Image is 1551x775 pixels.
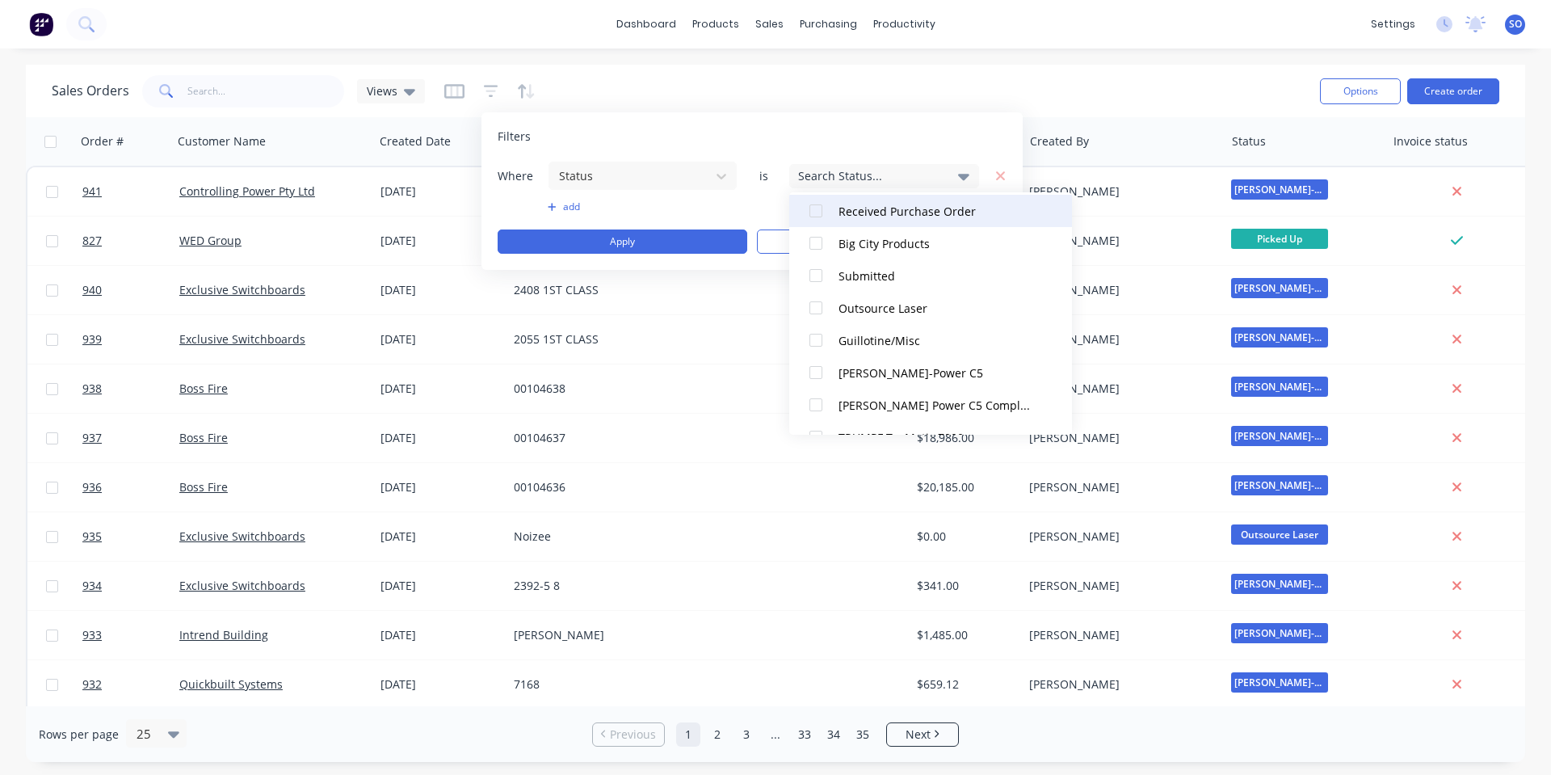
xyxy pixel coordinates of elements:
[179,233,242,248] a: WED Group
[839,267,1032,284] div: Submitted
[839,203,1032,220] div: Received Purchase Order
[514,627,693,643] div: [PERSON_NAME]
[514,381,693,397] div: 00104638
[1231,574,1328,594] span: [PERSON_NAME]-Power C5
[82,364,179,413] a: 938
[380,183,501,200] div: [DATE]
[906,727,931,743] span: Next
[514,331,693,347] div: 2055 1ST CLASS
[763,722,788,747] a: Jump forward
[917,430,1011,446] div: $18,986.00
[789,324,1072,356] button: Guillotine/Misc
[498,168,546,184] span: Where
[851,722,875,747] a: Page 35
[82,611,179,659] a: 933
[1029,627,1208,643] div: [PERSON_NAME]
[179,381,228,396] a: Boss Fire
[1231,229,1328,249] span: Picked Up
[822,722,846,747] a: Page 34
[789,227,1072,259] button: Big City Products
[380,381,501,397] div: [DATE]
[747,12,792,36] div: sales
[839,397,1032,414] div: [PERSON_NAME] Power C5 Complete
[82,512,179,561] a: 935
[839,364,1032,381] div: [PERSON_NAME]-Power C5
[82,233,102,249] span: 827
[1029,183,1208,200] div: [PERSON_NAME]
[789,195,1072,227] button: Received Purchase Order
[1029,479,1208,495] div: [PERSON_NAME]
[676,722,700,747] a: Page 1 is your current page
[1231,426,1328,446] span: [PERSON_NAME]-Power C5
[1407,78,1499,104] button: Create order
[839,235,1032,252] div: Big City Products
[1363,12,1423,36] div: settings
[179,282,305,297] a: Exclusive Switchboards
[1029,331,1208,347] div: [PERSON_NAME]
[514,282,693,298] div: 2408 1ST CLASS
[747,168,780,184] span: is
[82,217,179,265] a: 827
[1030,133,1089,150] div: Created By
[789,292,1072,324] button: Outsource Laser
[380,529,501,545] div: [DATE]
[179,479,228,495] a: Boss Fire
[839,300,1032,317] div: Outsource Laser
[82,414,179,462] a: 937
[82,266,179,314] a: 940
[179,331,305,347] a: Exclusive Switchboards
[514,676,693,693] div: 7168
[789,259,1072,292] button: Submitted
[82,676,102,693] span: 932
[52,83,129,99] h1: Sales Orders
[380,331,501,347] div: [DATE]
[798,167,944,184] div: Search Status...
[1231,524,1328,545] span: Outsource Laser
[514,430,693,446] div: 00104637
[917,479,1011,495] div: $20,185.00
[789,421,1072,453] button: TRUMPF TruMatic 7000
[380,479,501,495] div: [DATE]
[792,12,865,36] div: purchasing
[917,627,1011,643] div: $1,485.00
[1232,133,1266,150] div: Status
[1029,676,1208,693] div: [PERSON_NAME]
[82,660,179,709] a: 932
[82,627,102,643] span: 933
[917,578,1011,594] div: $341.00
[684,12,747,36] div: products
[1231,475,1328,495] span: [PERSON_NAME]-Power C5
[1029,233,1208,249] div: [PERSON_NAME]
[839,429,1032,446] div: TRUMPF TruMatic 7000
[82,381,102,397] span: 938
[380,282,501,298] div: [DATE]
[380,133,451,150] div: Created Date
[179,529,305,544] a: Exclusive Switchboards
[1029,430,1208,446] div: [PERSON_NAME]
[792,722,817,747] a: Page 33
[757,230,1007,254] button: Clear
[39,727,119,743] span: Rows per page
[865,12,944,36] div: productivity
[789,356,1072,389] button: [PERSON_NAME]-Power C5
[81,133,124,150] div: Order #
[1029,578,1208,594] div: [PERSON_NAME]
[82,479,102,495] span: 936
[367,82,397,99] span: Views
[82,463,179,512] a: 936
[187,75,345,107] input: Search...
[1320,78,1401,104] button: Options
[839,332,1032,349] div: Guillotine/Misc
[734,722,759,747] a: Page 3
[1231,672,1328,693] span: [PERSON_NAME]-Power C5
[380,627,501,643] div: [DATE]
[1231,327,1328,347] span: [PERSON_NAME]-Power C5
[1029,282,1208,298] div: [PERSON_NAME]
[380,233,501,249] div: [DATE]
[789,389,1072,421] button: [PERSON_NAME] Power C5 Complete
[179,627,268,642] a: Intrend Building
[178,133,266,150] div: Customer Name
[586,722,965,747] ul: Pagination
[610,727,656,743] span: Previous
[82,430,102,446] span: 937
